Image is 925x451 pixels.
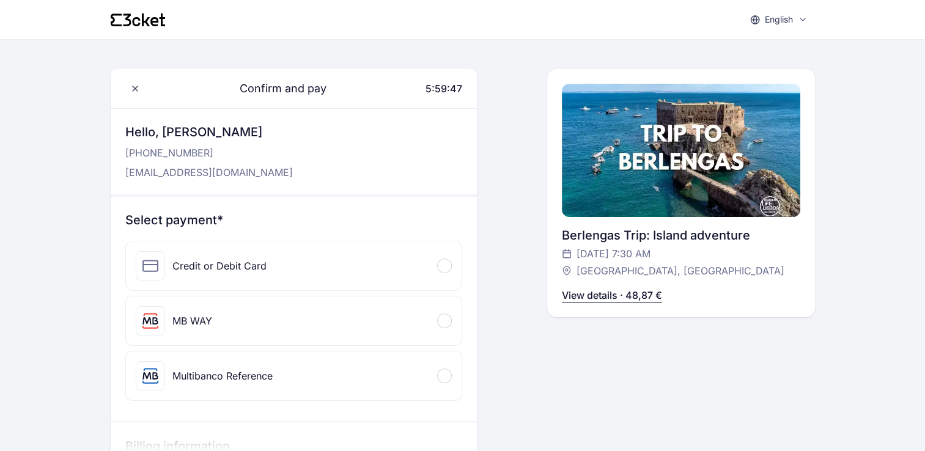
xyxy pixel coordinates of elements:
div: MB WAY [172,313,212,328]
h3: Hello, [PERSON_NAME] [125,123,293,141]
div: Multibanco Reference [172,369,273,383]
span: 5:59:47 [426,82,462,95]
p: [EMAIL_ADDRESS][DOMAIN_NAME] [125,165,293,180]
span: [DATE] 7:30 AM [577,246,650,261]
h3: Select payment* [125,211,462,229]
div: Berlengas Trip: Island adventure [562,227,800,244]
span: [GEOGRAPHIC_DATA], [GEOGRAPHIC_DATA] [577,263,784,278]
span: Confirm and pay [225,80,326,97]
div: Credit or Debit Card [172,258,267,273]
p: English [765,13,793,26]
p: View details · 48,87 € [562,288,662,302]
p: [PHONE_NUMBER] [125,145,293,160]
